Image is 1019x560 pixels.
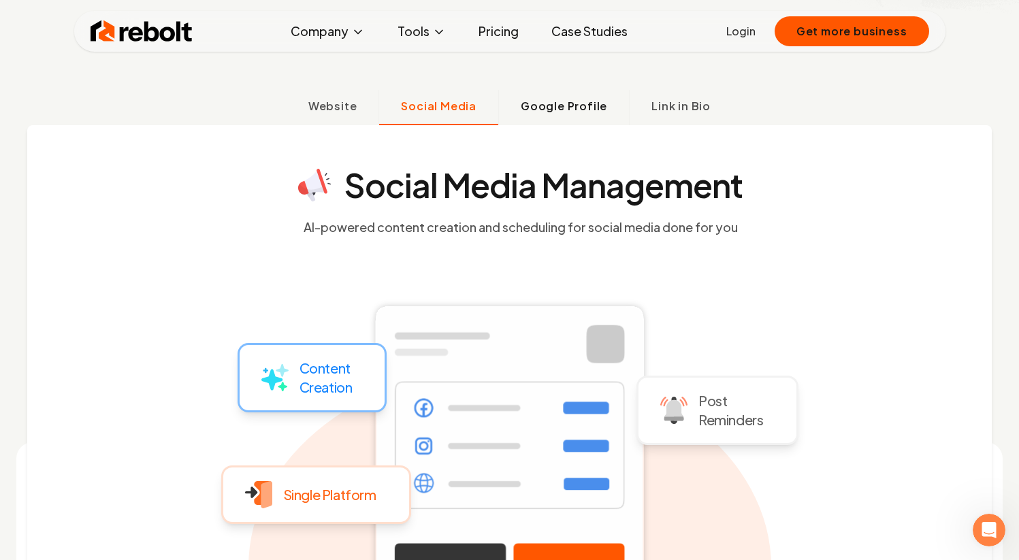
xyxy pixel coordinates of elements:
p: Single Platform [283,485,376,504]
button: Tools [387,18,457,45]
iframe: Intercom live chat [973,514,1005,546]
button: Company [280,18,376,45]
span: Website [308,98,357,114]
a: Login [726,23,756,39]
h4: Social Media Management [344,169,743,201]
span: Google Profile [521,98,607,114]
a: Case Studies [540,18,638,45]
p: Content Creation [300,359,353,397]
p: Post Reminders [698,391,763,429]
button: Get more business [775,16,929,46]
span: Link in Bio [651,98,711,114]
button: Website [287,90,379,125]
button: Link in Bio [629,90,732,125]
button: Social Media [378,90,498,125]
img: Rebolt Logo [91,18,193,45]
a: Pricing [468,18,530,45]
span: Social Media [401,98,476,114]
button: Google Profile [498,90,629,125]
